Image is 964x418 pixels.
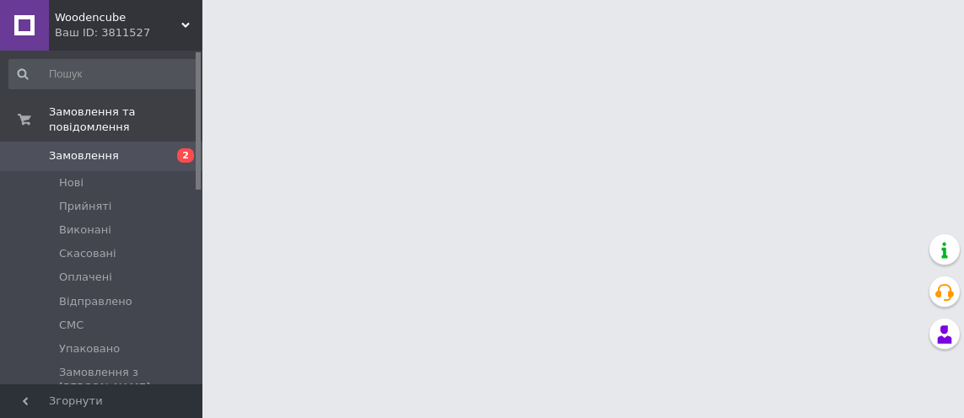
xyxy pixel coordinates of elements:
[49,148,119,163] span: Замовлення
[55,25,202,40] div: Ваш ID: 3811527
[59,294,132,309] span: Відправлено
[8,59,199,89] input: Пошук
[59,270,112,285] span: Оплачені
[59,318,83,333] span: СМС
[177,148,194,163] span: 2
[59,199,111,214] span: Прийняті
[59,222,111,238] span: Виконані
[59,175,83,190] span: Нові
[59,246,116,261] span: Скасовані
[49,104,202,135] span: Замовлення та повідомлення
[59,365,197,395] span: Замовлення з [PERSON_NAME]
[55,10,181,25] span: Woodencube
[59,341,120,356] span: Упаковано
